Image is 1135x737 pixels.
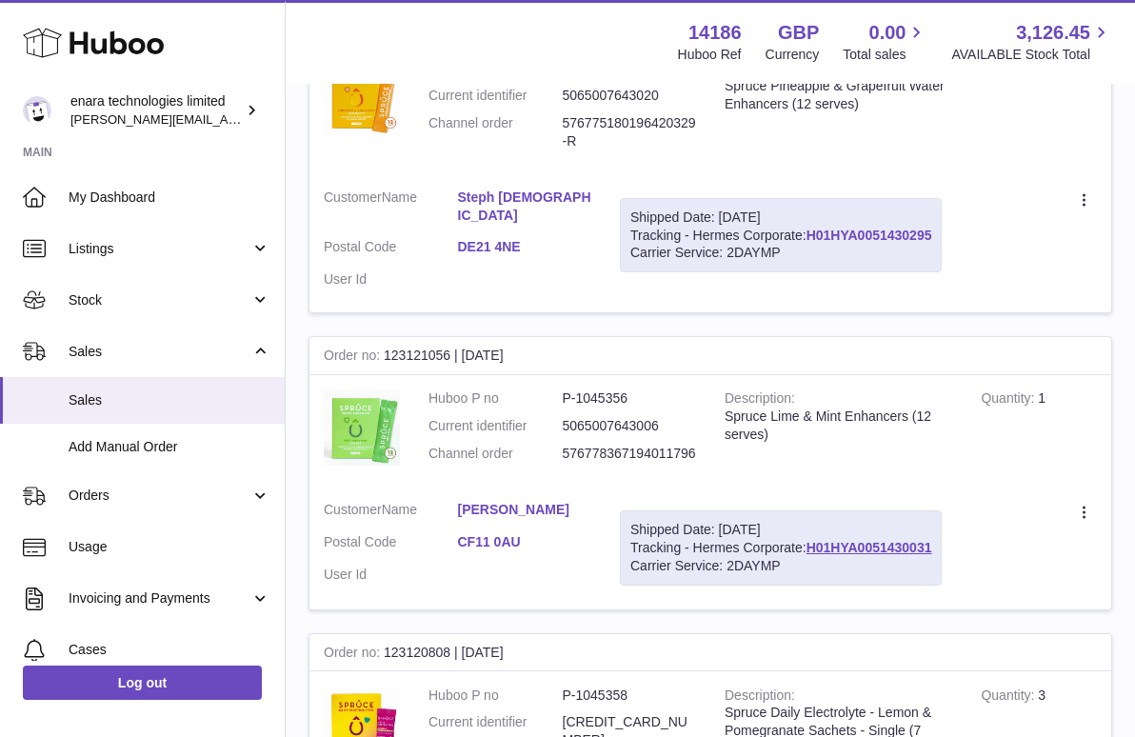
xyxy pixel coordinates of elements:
dt: Current identifier [428,417,563,435]
strong: GBP [778,20,819,46]
span: Orders [69,487,250,505]
dt: Postal Code [324,533,458,556]
dd: 576778367194011796 [563,445,697,463]
dt: Postal Code [324,238,458,261]
span: Customer [324,502,382,517]
a: H01HYA0051430295 [806,228,932,243]
dt: Name [324,189,458,229]
span: 0.00 [869,20,906,46]
dt: Current identifier [428,87,563,105]
dt: Channel order [428,445,563,463]
span: Total sales [843,46,927,64]
span: Sales [69,391,270,409]
dd: 5065007643020 [563,87,697,105]
div: enara technologies limited [70,92,242,129]
div: Shipped Date: [DATE] [630,209,931,227]
span: AVAILABLE Stock Total [951,46,1112,64]
span: Invoicing and Payments [69,589,250,608]
span: Cases [69,641,270,659]
span: Customer [324,189,382,205]
span: Usage [69,538,270,556]
a: H01HYA0051430031 [806,540,932,555]
span: My Dashboard [69,189,270,207]
a: 0.00 Total sales [843,20,927,64]
div: Huboo Ref [678,46,742,64]
a: DE21 4NE [458,238,592,256]
dt: Channel order [428,114,563,150]
div: Shipped Date: [DATE] [630,521,931,539]
div: Spruce Pineapple & Grapefruit Water Enhancers (12 serves) [725,77,952,113]
img: 1747668863.jpeg [324,59,400,135]
div: 123121056 | [DATE] [309,337,1111,375]
div: Currency [766,46,820,64]
div: Carrier Service: 2DAYMP [630,244,931,262]
strong: Description [725,390,795,410]
dt: User Id [324,270,458,289]
dt: Name [324,501,458,524]
img: 1747669011.jpeg [324,389,400,466]
img: Dee@enara.co [23,96,51,125]
div: Tracking - Hermes Corporate: [620,198,942,273]
strong: Order no [324,645,384,665]
a: Log out [23,666,262,700]
span: 3,126.45 [1016,20,1090,46]
span: Listings [69,240,250,258]
span: Sales [69,343,250,361]
td: 1 [966,45,1111,174]
a: Steph [DEMOGRAPHIC_DATA] [458,189,592,225]
dd: P-1045356 [563,389,697,408]
span: [PERSON_NAME][EMAIL_ADDRESS][DOMAIN_NAME] [70,111,382,127]
div: 123120808 | [DATE] [309,634,1111,672]
div: Carrier Service: 2DAYMP [630,557,931,575]
dd: 576775180196420329-R [563,114,697,150]
a: [PERSON_NAME] [458,501,592,519]
dt: Huboo P no [428,389,563,408]
strong: Quantity [981,390,1038,410]
div: Tracking - Hermes Corporate: [620,510,942,586]
strong: Quantity [981,687,1038,707]
span: Stock [69,291,250,309]
td: 1 [966,375,1111,487]
strong: Description [725,687,795,707]
span: Add Manual Order [69,438,270,456]
strong: 14186 [688,20,742,46]
strong: Order no [324,348,384,368]
dt: User Id [324,566,458,584]
a: 3,126.45 AVAILABLE Stock Total [951,20,1112,64]
dd: P-1045358 [563,687,697,705]
dt: Huboo P no [428,687,563,705]
a: CF11 0AU [458,533,592,551]
div: Spruce Lime & Mint Enhancers (12 serves) [725,408,952,444]
dd: 5065007643006 [563,417,697,435]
